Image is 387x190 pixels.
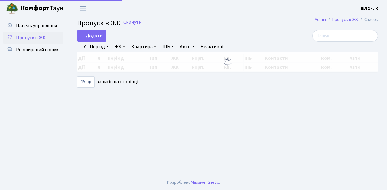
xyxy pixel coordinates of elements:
label: записів на сторінці [77,76,138,88]
select: записів на сторінці [77,76,95,88]
li: Список [358,16,378,23]
span: Панель управління [16,22,57,29]
a: Період [87,42,111,52]
span: Пропуск в ЖК [16,34,46,41]
a: Панель управління [3,20,63,32]
a: Розширений пошук [3,44,63,56]
a: Скинути [123,20,141,25]
a: Massive Kinetic [191,179,219,185]
b: Комфорт [21,3,50,13]
a: ПІБ [160,42,176,52]
a: Авто [177,42,197,52]
span: Розширений пошук [16,46,58,53]
span: Додати [81,33,102,39]
a: Пропуск в ЖК [332,16,358,23]
img: logo.png [6,2,18,14]
a: Квартира [129,42,159,52]
a: Додати [77,30,106,42]
input: Пошук... [312,30,378,42]
a: ЖК [112,42,128,52]
a: Admin [315,16,326,23]
span: Пропуск в ЖК [77,18,121,28]
span: Таун [21,3,63,14]
nav: breadcrumb [306,13,387,26]
a: ВЛ2 -. К. [361,5,380,12]
div: Розроблено . [167,179,220,186]
a: Неактивні [198,42,226,52]
a: Пропуск в ЖК [3,32,63,44]
img: Обробка... [223,57,233,67]
button: Переключити навігацію [76,3,91,13]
